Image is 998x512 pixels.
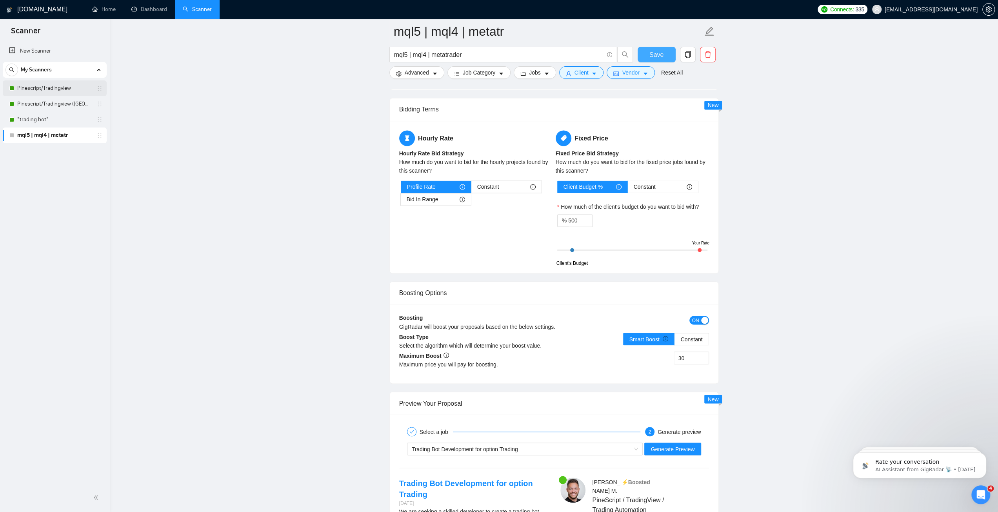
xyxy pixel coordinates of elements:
[707,396,718,402] span: New
[432,71,438,77] span: caret-down
[557,202,699,211] label: How much of the client's budget do you want to bid with?
[6,67,18,73] span: search
[399,333,429,340] b: Boost Type
[21,62,52,78] span: My Scanners
[394,50,604,60] input: Search Freelance Jobs...
[855,5,864,14] span: 335
[556,260,588,267] div: Client's Budget
[617,47,633,62] button: search
[622,479,650,485] span: ⚡️Boosted
[399,315,423,321] b: Boosting
[830,5,854,14] span: Connects:
[17,112,92,128] a: "trading bot"
[616,184,622,189] span: info-circle
[680,47,696,62] button: copy
[477,181,499,193] span: Constant
[530,184,536,189] span: info-circle
[96,85,103,91] span: holder
[399,360,554,368] div: Maximum price you will pay for boosting.
[618,51,633,58] span: search
[3,43,107,59] li: New Scanner
[3,62,107,143] li: My Scanners
[92,6,116,13] a: homeHome
[591,71,597,77] span: caret-down
[971,485,990,504] iframe: Intercom live chat
[651,445,694,453] span: Generate Preview
[405,68,429,77] span: Advanced
[96,132,103,138] span: holder
[663,336,668,341] span: info-circle
[700,47,716,62] button: delete
[9,43,100,59] a: New Scanner
[560,477,585,503] img: c16J-h3gCoP_iz1pG-ffu0GoN8AUEaZc4NRQXyc44bA2dlkq7p89oXsrqoROj5V5jk
[520,71,526,77] span: folder
[634,181,656,193] span: Constant
[420,427,453,436] div: Select a job
[399,499,548,507] div: [DATE]
[649,50,664,60] span: Save
[690,240,709,246] div: Your Rate
[629,336,669,342] span: Smart Boost
[399,392,709,414] div: Preview Your Proposal
[982,6,995,13] a: setting
[556,130,709,146] h5: Fixed Price
[592,479,620,494] span: [PERSON_NAME] M .
[447,66,511,79] button: barsJob Categorycaret-down
[96,101,103,107] span: holder
[607,52,612,57] span: info-circle
[874,7,880,12] span: user
[394,22,703,41] input: Scanner name...
[93,494,101,501] span: double-left
[544,71,549,77] span: caret-down
[399,479,533,498] a: Trading Bot Development for option Trading
[638,47,676,62] button: Save
[399,158,553,175] div: How much do you want to bid for the hourly projects found by this scanner?
[564,181,603,193] span: Client Budget %
[399,341,554,350] div: Select the algorithm which will determine your boost value.
[17,80,92,96] a: Pinescript/Tradingview
[529,68,541,77] span: Jobs
[514,66,556,79] button: folderJobscaret-down
[556,130,571,146] span: tag
[183,6,212,13] a: searchScanner
[396,71,402,77] span: setting
[559,66,604,79] button: userClientcaret-down
[680,336,702,342] span: Constant
[556,158,709,175] div: How much do you want to bid for the fixed price jobs found by this scanner?
[707,102,718,108] span: New
[700,51,715,58] span: delete
[982,3,995,16] button: setting
[454,71,460,77] span: bars
[644,443,701,455] button: Generate Preview
[649,429,651,434] span: 2
[460,184,465,189] span: info-circle
[987,485,994,492] span: 4
[556,150,619,157] b: Fixed Price Bid Strategy
[658,427,701,436] div: Generate preview
[131,6,167,13] a: dashboardDashboard
[463,68,495,77] span: Job Category
[704,26,714,36] span: edit
[661,68,683,77] a: Reset All
[692,316,699,324] span: ON
[5,64,18,76] button: search
[399,130,553,146] h5: Hourly Rate
[399,130,415,146] span: hourglass
[498,71,504,77] span: caret-down
[444,352,449,358] span: info-circle
[399,98,709,120] div: Bidding Terms
[412,446,518,452] span: Trading Bot Development for option Trading
[574,68,589,77] span: Client
[622,68,639,77] span: Vendor
[399,322,632,331] div: GigRadar will boost your proposals based on the below settings.
[96,117,103,123] span: holder
[983,6,994,13] span: setting
[821,6,827,13] img: upwork-logo.png
[613,71,619,77] span: idcard
[680,51,695,58] span: copy
[643,71,648,77] span: caret-down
